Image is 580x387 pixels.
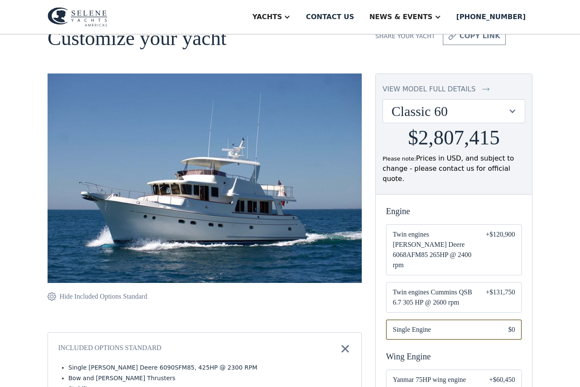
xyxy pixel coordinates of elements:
[489,375,515,385] div: +$60,450
[448,31,456,41] img: icon
[58,343,161,355] div: Included Options Standard
[408,127,500,149] h2: $2,807,415
[48,291,147,302] a: Hide Included Options Standard
[48,27,362,50] h1: Customize your yacht
[383,153,525,184] div: Prices in USD, and subject to change - please contact us for official quote.
[482,84,490,94] img: icon
[383,155,416,162] span: Please note:
[456,12,526,22] div: [PHONE_NUMBER]
[339,343,351,355] img: icon
[375,32,435,41] div: Share your yacht
[393,375,476,385] span: Yanmar 75HP wing engine
[383,84,476,94] div: view model full details
[386,350,522,363] div: Wing Engine
[68,363,351,372] li: Single [PERSON_NAME] Deere 6090SFM85, 425HP @ 2300 RPM
[443,27,506,45] a: copy link
[393,229,472,270] span: Twin engines [PERSON_NAME] Deere 6068AFM85 265HP @ 2400 rpm
[393,287,472,308] span: Twin engines Cummins QSB 6.7 305 HP @ 2600 rpm
[383,100,525,123] div: Classic 60
[459,31,500,41] div: copy link
[383,84,525,94] a: view model full details
[508,325,515,335] div: $0
[369,12,433,22] div: News & EVENTS
[48,7,107,27] img: logo
[306,12,354,22] div: Contact us
[391,103,508,119] div: Classic 60
[48,291,56,302] img: icon
[386,205,522,218] div: Engine
[486,287,515,308] div: +$131,750
[59,291,147,302] div: Hide Included Options Standard
[252,12,282,22] div: Yachts
[393,325,495,335] span: Single Engine
[68,374,351,383] li: Bow and [PERSON_NAME] Thrusters
[486,229,515,270] div: +$120,900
